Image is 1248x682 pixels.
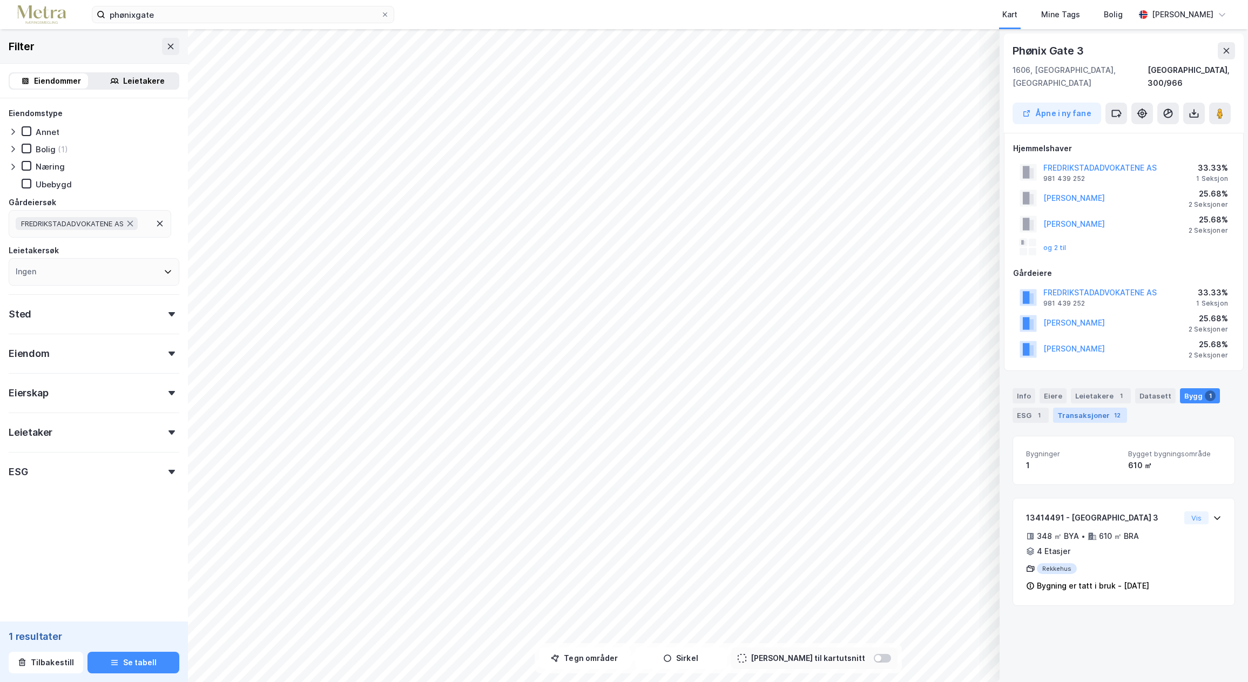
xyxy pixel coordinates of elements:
[9,308,31,321] div: Sted
[9,630,179,643] div: 1 resultater
[1081,532,1085,541] div: •
[1043,299,1085,308] div: 981 439 252
[36,127,59,137] div: Annet
[34,75,81,87] div: Eiendommer
[1026,511,1180,524] div: 13414491 - [GEOGRAPHIC_DATA] 3
[1026,459,1119,472] div: 1
[1180,388,1220,403] div: Bygg
[1104,8,1123,21] div: Bolig
[123,75,165,87] div: Leietakere
[751,652,865,665] div: [PERSON_NAME] til kartutsnitt
[1034,410,1044,421] div: 1
[1152,8,1213,21] div: [PERSON_NAME]
[1002,8,1017,21] div: Kart
[1205,390,1216,401] div: 1
[36,144,56,154] div: Bolig
[1037,545,1070,558] div: 4 Etasjer
[9,387,48,400] div: Eierskap
[1116,390,1126,401] div: 1
[9,652,83,673] button: Tilbakestill
[1184,511,1209,524] button: Vis
[1041,8,1080,21] div: Mine Tags
[1071,388,1131,403] div: Leietakere
[21,219,124,228] span: FREDRIKSTADADVOKATENE AS
[539,647,631,669] button: Tegn områder
[9,347,50,360] div: Eiendom
[1026,449,1119,458] span: Bygninger
[1128,459,1222,472] div: 610 ㎡
[9,244,59,257] div: Leietakersøk
[1189,312,1228,325] div: 25.68%
[1189,213,1228,226] div: 25.68%
[1013,142,1234,155] div: Hjemmelshaver
[58,144,68,154] div: (1)
[1148,64,1235,90] div: [GEOGRAPHIC_DATA], 300/966
[36,179,72,190] div: Ubebygd
[1037,530,1079,543] div: 348 ㎡ BYA
[9,426,52,439] div: Leietaker
[1043,174,1085,183] div: 981 439 252
[1013,408,1049,423] div: ESG
[635,647,727,669] button: Sirkel
[1189,187,1228,200] div: 25.68%
[9,196,56,209] div: Gårdeiersøk
[1189,325,1228,334] div: 2 Seksjoner
[1135,388,1176,403] div: Datasett
[1189,351,1228,360] div: 2 Seksjoner
[36,161,65,172] div: Næring
[9,465,28,478] div: ESG
[9,107,63,120] div: Eiendomstype
[1189,200,1228,209] div: 2 Seksjoner
[16,265,36,278] div: Ingen
[1013,267,1234,280] div: Gårdeiere
[1037,579,1149,592] div: Bygning er tatt i bruk - [DATE]
[1194,630,1248,682] div: Kontrollprogram for chat
[1040,388,1067,403] div: Eiere
[1196,299,1228,308] div: 1 Seksjon
[1053,408,1127,423] div: Transaksjoner
[1112,410,1123,421] div: 12
[9,38,35,55] div: Filter
[1128,449,1222,458] span: Bygget bygningsområde
[17,5,66,24] img: metra-logo.256734c3b2bbffee19d4.png
[1013,64,1148,90] div: 1606, [GEOGRAPHIC_DATA], [GEOGRAPHIC_DATA]
[1013,103,1101,124] button: Åpne i ny fane
[105,6,381,23] input: Søk på adresse, matrikkel, gårdeiere, leietakere eller personer
[1099,530,1139,543] div: 610 ㎡ BRA
[1196,161,1228,174] div: 33.33%
[1196,286,1228,299] div: 33.33%
[1189,338,1228,351] div: 25.68%
[1194,630,1248,682] iframe: Chat Widget
[1196,174,1228,183] div: 1 Seksjon
[1013,42,1085,59] div: Phønix Gate 3
[1189,226,1228,235] div: 2 Seksjoner
[87,652,179,673] button: Se tabell
[1013,388,1035,403] div: Info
